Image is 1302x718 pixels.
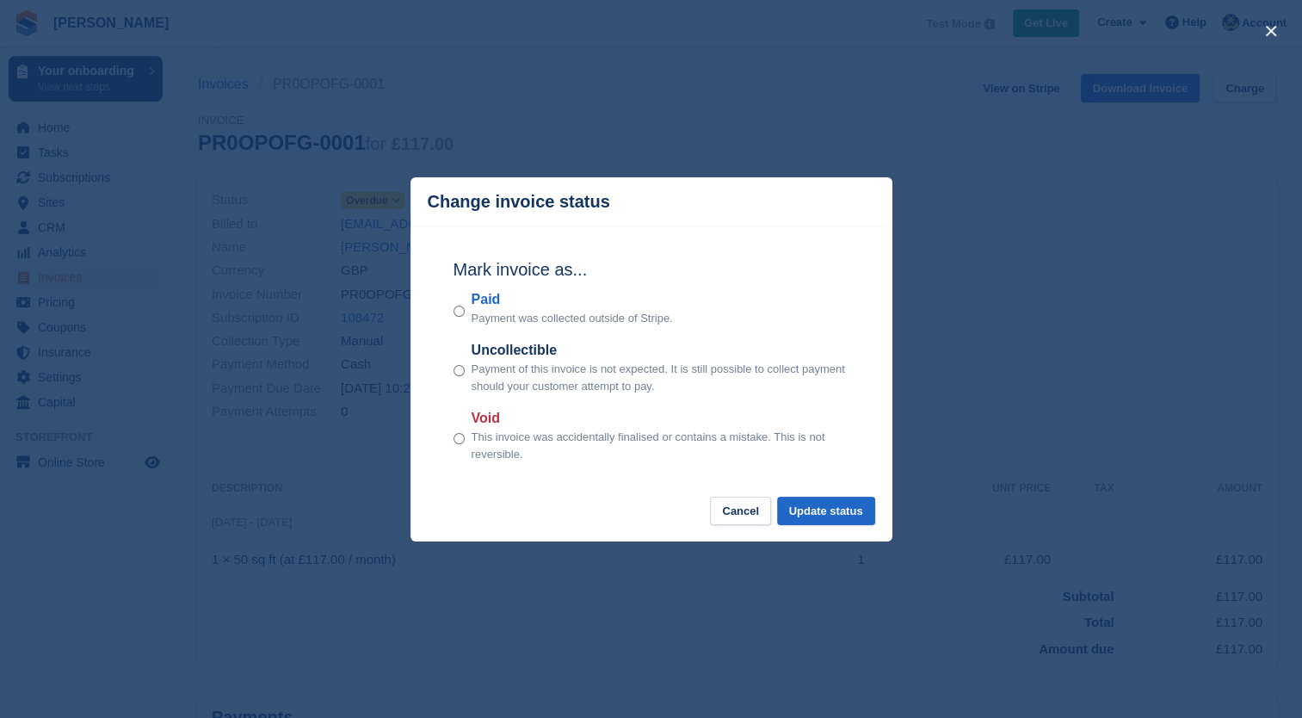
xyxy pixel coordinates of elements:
h2: Mark invoice as... [454,257,849,282]
button: close [1257,17,1285,45]
label: Uncollectible [472,340,849,361]
button: Cancel [710,497,771,525]
p: This invoice was accidentally finalised or contains a mistake. This is not reversible. [472,429,849,462]
label: Void [472,408,849,429]
p: Change invoice status [428,192,610,212]
button: Update status [777,497,875,525]
p: Payment of this invoice is not expected. It is still possible to collect payment should your cust... [472,361,849,394]
p: Payment was collected outside of Stripe. [472,310,673,327]
label: Paid [472,289,673,310]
